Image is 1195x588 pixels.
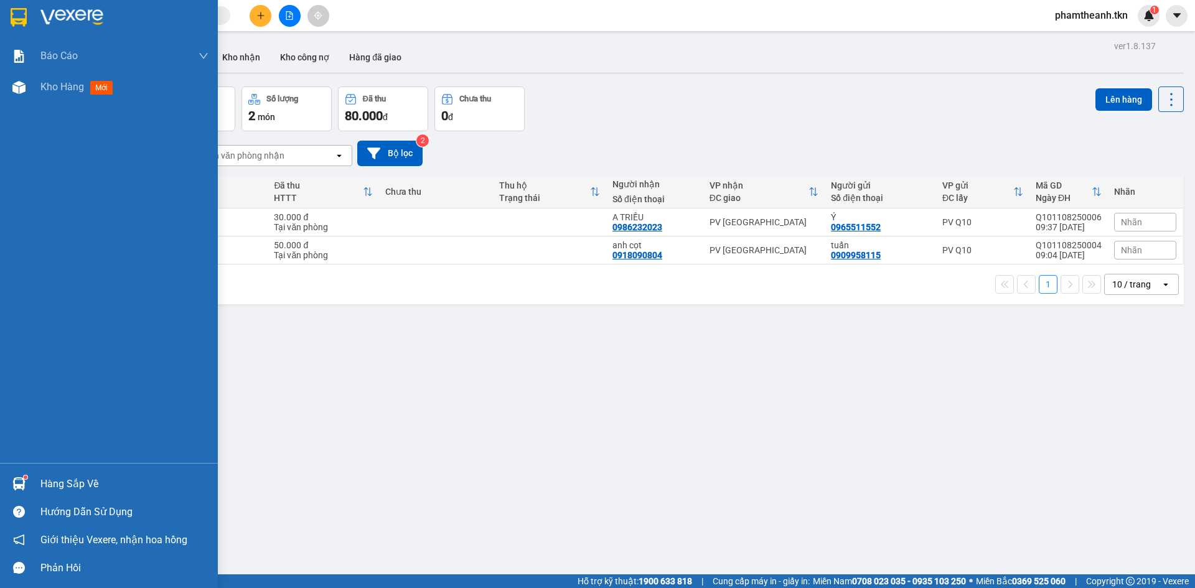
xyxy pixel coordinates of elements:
[710,193,808,203] div: ĐC giao
[1114,39,1156,53] div: ver 1.8.137
[612,222,662,232] div: 0986232023
[24,475,27,479] sup: 1
[710,217,818,227] div: PV [GEOGRAPHIC_DATA]
[314,11,322,20] span: aim
[1114,187,1176,197] div: Nhãn
[710,180,808,190] div: VP nhận
[307,5,329,27] button: aim
[831,250,881,260] div: 0909958115
[13,506,25,518] span: question-circle
[831,222,881,232] div: 0965511552
[256,11,265,20] span: plus
[416,134,429,147] sup: 2
[1012,576,1066,586] strong: 0369 525 060
[852,576,966,586] strong: 0708 023 035 - 0935 103 250
[12,477,26,490] img: warehouse-icon
[942,245,1023,255] div: PV Q10
[274,212,373,222] div: 30.000 đ
[1029,175,1108,208] th: Toggle SortBy
[1171,10,1183,21] span: caret-down
[969,579,973,584] span: ⚪️
[274,193,363,203] div: HTTT
[1036,193,1092,203] div: Ngày ĐH
[1036,222,1102,232] div: 09:37 [DATE]
[383,112,388,122] span: đ
[40,559,209,577] div: Phản hồi
[1036,250,1102,260] div: 09:04 [DATE]
[976,574,1066,588] span: Miền Bắc
[1161,279,1171,289] svg: open
[1121,245,1142,255] span: Nhãn
[612,179,697,189] div: Người nhận
[345,108,383,123] span: 80.000
[936,175,1029,208] th: Toggle SortBy
[1112,278,1151,291] div: 10 / trang
[831,240,930,250] div: tuấn
[1166,5,1188,27] button: caret-down
[493,175,606,208] th: Toggle SortBy
[703,175,825,208] th: Toggle SortBy
[1152,6,1156,14] span: 1
[212,42,270,72] button: Kho nhận
[578,574,692,588] span: Hỗ trợ kỹ thuật:
[266,95,298,103] div: Số lượng
[334,151,344,161] svg: open
[1075,574,1077,588] span: |
[1045,7,1138,23] span: phamtheanh.tkn
[40,48,78,63] span: Báo cáo
[274,240,373,250] div: 50.000 đ
[40,81,84,93] span: Kho hàng
[339,42,411,72] button: Hàng đã giao
[1150,6,1159,14] sup: 1
[40,503,209,521] div: Hướng dẫn sử dụng
[710,245,818,255] div: PV [GEOGRAPHIC_DATA]
[713,574,810,588] span: Cung cấp máy in - giấy in:
[612,194,697,204] div: Số điện thoại
[612,240,697,250] div: anh cọt
[258,112,275,122] span: món
[459,95,491,103] div: Chưa thu
[90,81,113,95] span: mới
[831,193,930,203] div: Số điện thoại
[250,5,271,27] button: plus
[274,250,373,260] div: Tại văn phòng
[942,217,1023,227] div: PV Q10
[1126,577,1135,586] span: copyright
[1036,180,1092,190] div: Mã GD
[1095,88,1152,111] button: Lên hàng
[270,42,339,72] button: Kho công nợ
[942,193,1013,203] div: ĐC lấy
[1036,212,1102,222] div: Q101108250006
[1121,217,1142,227] span: Nhãn
[499,193,590,203] div: Trạng thái
[831,180,930,190] div: Người gửi
[40,475,209,493] div: Hàng sắp về
[268,175,379,208] th: Toggle SortBy
[831,212,930,222] div: Ý
[199,149,284,162] div: Chọn văn phòng nhận
[639,576,692,586] strong: 1900 633 818
[357,141,423,166] button: Bộ lọc
[13,562,25,574] span: message
[279,5,301,27] button: file-add
[1039,275,1057,294] button: 1
[11,8,27,27] img: logo-vxr
[499,180,590,190] div: Thu hộ
[363,95,386,103] div: Đã thu
[285,11,294,20] span: file-add
[612,250,662,260] div: 0918090804
[248,108,255,123] span: 2
[434,86,525,131] button: Chưa thu0đ
[12,50,26,63] img: solution-icon
[274,180,363,190] div: Đã thu
[1036,240,1102,250] div: Q101108250004
[241,86,332,131] button: Số lượng2món
[701,574,703,588] span: |
[12,81,26,94] img: warehouse-icon
[199,51,209,61] span: down
[40,532,187,548] span: Giới thiệu Vexere, nhận hoa hồng
[612,212,697,222] div: A TRIỀU
[338,86,428,131] button: Đã thu80.000đ
[448,112,453,122] span: đ
[441,108,448,123] span: 0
